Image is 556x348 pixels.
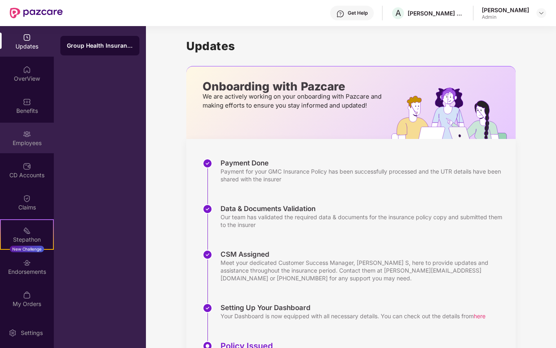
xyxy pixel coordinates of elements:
[221,167,507,183] div: Payment for your GMC Insurance Policy has been successfully processed and the UTR details have be...
[221,259,507,282] div: Meet your dedicated Customer Success Manager, [PERSON_NAME] S, here to provide updates and assist...
[23,66,31,74] img: svg+xml;base64,PHN2ZyBpZD0iSG9tZSIgeG1sbnM9Imh0dHA6Ly93d3cudzMub3JnLzIwMDAvc3ZnIiB3aWR0aD0iMjAiIG...
[9,329,17,337] img: svg+xml;base64,PHN2ZyBpZD0iU2V0dGluZy0yMHgyMCIgeG1sbnM9Imh0dHA6Ly93d3cudzMub3JnLzIwMDAvc3ZnIiB3aW...
[186,39,516,53] h1: Updates
[67,42,133,50] div: Group Health Insurance
[391,88,516,139] img: hrOnboarding
[23,162,31,170] img: svg+xml;base64,PHN2ZyBpZD0iQ0RfQWNjb3VudHMiIGRhdGEtbmFtZT0iQ0QgQWNjb3VudHMiIHhtbG5zPSJodHRwOi8vd3...
[538,10,545,16] img: svg+xml;base64,PHN2ZyBpZD0iRHJvcGRvd24tMzJ4MzIiIHhtbG5zPSJodHRwOi8vd3d3LnczLm9yZy8yMDAwL3N2ZyIgd2...
[348,10,368,16] div: Get Help
[203,92,384,110] p: We are actively working on your onboarding with Pazcare and making efforts to ensure you stay inf...
[482,6,529,14] div: [PERSON_NAME]
[23,227,31,235] img: svg+xml;base64,PHN2ZyB4bWxucz0iaHR0cDovL3d3dy53My5vcmcvMjAwMC9zdmciIHdpZHRoPSIyMSIgaGVpZ2h0PSIyMC...
[23,291,31,299] img: svg+xml;base64,PHN2ZyBpZD0iTXlfT3JkZXJzIiBkYXRhLW5hbWU9Ik15IE9yZGVycyIgeG1sbnM9Imh0dHA6Ly93d3cudz...
[23,130,31,138] img: svg+xml;base64,PHN2ZyBpZD0iRW1wbG95ZWVzIiB4bWxucz0iaHR0cDovL3d3dy53My5vcmcvMjAwMC9zdmciIHdpZHRoPS...
[408,9,465,17] div: [PERSON_NAME] AGRI GENETICS
[203,204,212,214] img: svg+xml;base64,PHN2ZyBpZD0iU3RlcC1Eb25lLTMyeDMyIiB4bWxucz0iaHR0cDovL3d3dy53My5vcmcvMjAwMC9zdmciIH...
[482,14,529,20] div: Admin
[23,33,31,42] img: svg+xml;base64,PHN2ZyBpZD0iVXBkYXRlZCIgeG1sbnM9Imh0dHA6Ly93d3cudzMub3JnLzIwMDAvc3ZnIiB3aWR0aD0iMj...
[221,303,485,312] div: Setting Up Your Dashboard
[221,159,507,167] div: Payment Done
[203,250,212,260] img: svg+xml;base64,PHN2ZyBpZD0iU3RlcC1Eb25lLTMyeDMyIiB4bWxucz0iaHR0cDovL3d3dy53My5vcmcvMjAwMC9zdmciIH...
[203,83,384,90] p: Onboarding with Pazcare
[221,204,507,213] div: Data & Documents Validation
[221,213,507,229] div: Our team has validated the required data & documents for the insurance policy copy and submitted ...
[336,10,344,18] img: svg+xml;base64,PHN2ZyBpZD0iSGVscC0zMngzMiIgeG1sbnM9Imh0dHA6Ly93d3cudzMub3JnLzIwMDAvc3ZnIiB3aWR0aD...
[23,259,31,267] img: svg+xml;base64,PHN2ZyBpZD0iRW5kb3JzZW1lbnRzIiB4bWxucz0iaHR0cDovL3d3dy53My5vcmcvMjAwMC9zdmciIHdpZH...
[203,303,212,313] img: svg+xml;base64,PHN2ZyBpZD0iU3RlcC1Eb25lLTMyeDMyIiB4bWxucz0iaHR0cDovL3d3dy53My5vcmcvMjAwMC9zdmciIH...
[10,246,44,252] div: New Challenge
[221,250,507,259] div: CSM Assigned
[23,98,31,106] img: svg+xml;base64,PHN2ZyBpZD0iQmVuZWZpdHMiIHhtbG5zPSJodHRwOi8vd3d3LnczLm9yZy8yMDAwL3N2ZyIgd2lkdGg9Ij...
[474,313,485,319] span: here
[221,312,485,320] div: Your Dashboard is now equipped with all necessary details. You can check out the details from
[10,8,63,18] img: New Pazcare Logo
[1,236,53,244] div: Stepathon
[203,159,212,168] img: svg+xml;base64,PHN2ZyBpZD0iU3RlcC1Eb25lLTMyeDMyIiB4bWxucz0iaHR0cDovL3d3dy53My5vcmcvMjAwMC9zdmciIH...
[395,8,401,18] span: A
[23,194,31,203] img: svg+xml;base64,PHN2ZyBpZD0iQ2xhaW0iIHhtbG5zPSJodHRwOi8vd3d3LnczLm9yZy8yMDAwL3N2ZyIgd2lkdGg9IjIwIi...
[18,329,45,337] div: Settings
